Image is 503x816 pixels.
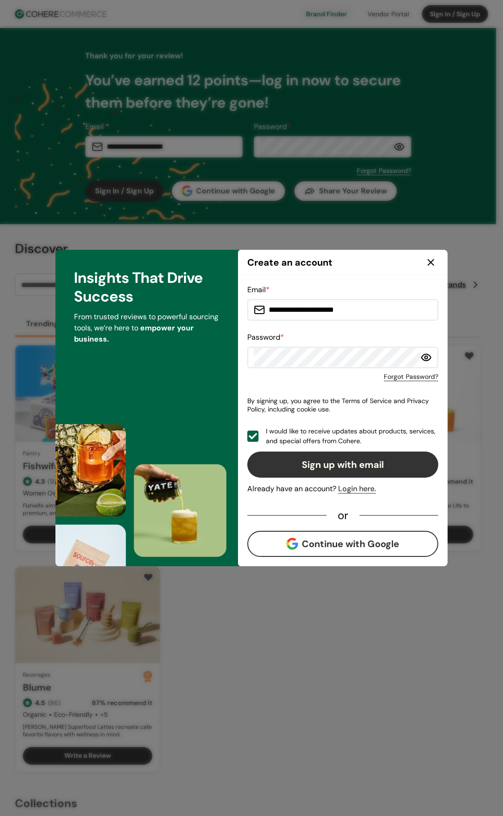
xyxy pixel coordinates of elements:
[247,452,438,478] button: Sign up with email
[247,255,333,269] h2: Create an account
[247,531,438,557] button: Continue with Google
[247,332,284,342] label: Password
[266,426,438,446] span: I would like to receive updates about products, services, and special offers from Cohere.
[74,268,219,306] h3: Insights That Drive Success
[74,311,219,345] p: From trusted reviews to powerful sourcing tools, we’re here to
[326,511,360,520] div: or
[338,483,376,494] div: Login here.
[247,285,270,295] label: Email
[247,393,438,417] p: By signing up, you agree to the Terms of Service and Privacy Policy, including cookie use.
[247,483,438,494] div: Already have an account?
[384,372,438,382] a: Forgot Password?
